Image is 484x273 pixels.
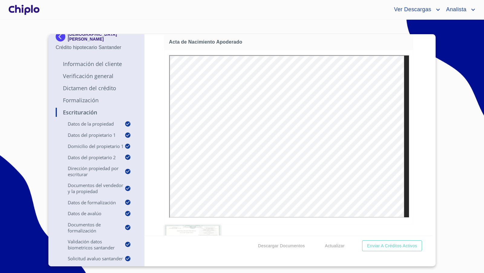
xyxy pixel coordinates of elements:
[56,154,125,160] p: Datos del propietario 2
[56,97,137,104] p: Formalización
[56,72,137,80] p: Verificación General
[56,132,125,138] p: Datos del propietario 1
[56,255,125,261] p: Solicitud Avaluo Santander
[258,242,305,250] span: Descargar Documentos
[367,242,417,250] span: Enviar a Créditos Activos
[56,32,68,41] img: Docupass spot blue
[56,60,137,67] p: Información del Cliente
[56,32,137,44] div: [DEMOGRAPHIC_DATA][PERSON_NAME]
[256,240,307,252] button: Descargar Documentos
[56,84,137,92] p: Dictamen del Crédito
[56,238,125,251] p: Validación Datos Biometricos Santander
[442,5,477,15] button: account of current user
[56,199,125,206] p: Datos de Formalización
[56,44,137,51] p: Crédito hipotecario Santander
[68,32,137,41] p: [DEMOGRAPHIC_DATA][PERSON_NAME]
[56,210,125,216] p: Datos de Avalúo
[56,165,125,177] p: Dirección Propiedad por Escriturar
[322,240,347,252] button: Actualizar
[169,55,410,218] iframe: Acta de Nacimiento Apoderado
[389,5,434,15] span: Ver Descargas
[56,121,125,127] p: Datos de la propiedad
[442,5,469,15] span: Analista
[56,182,125,194] p: Documentos del vendedor y la propiedad
[56,109,137,116] p: Escrituración
[56,222,125,234] p: Documentos de Formalización
[169,39,411,45] span: Acta de Nacimiento Apoderado
[325,242,345,250] span: Actualizar
[362,240,422,252] button: Enviar a Créditos Activos
[56,143,125,149] p: Domicilio del Propietario 1
[389,5,441,15] button: account of current user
